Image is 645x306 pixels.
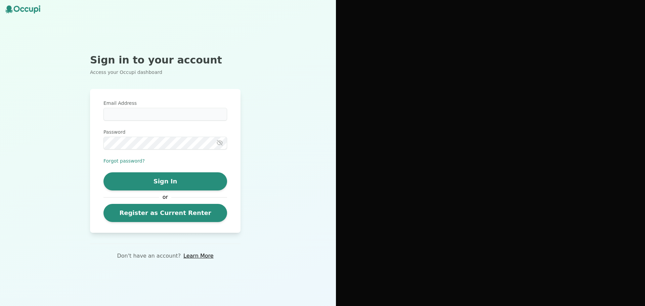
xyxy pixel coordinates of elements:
[103,172,227,190] button: Sign In
[90,69,241,76] p: Access your Occupi dashboard
[159,193,171,201] span: or
[117,252,181,260] p: Don't have an account?
[103,100,227,106] label: Email Address
[103,129,227,135] label: Password
[183,252,213,260] a: Learn More
[103,158,145,164] button: Forgot password?
[103,204,227,222] a: Register as Current Renter
[90,54,241,66] h2: Sign in to your account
